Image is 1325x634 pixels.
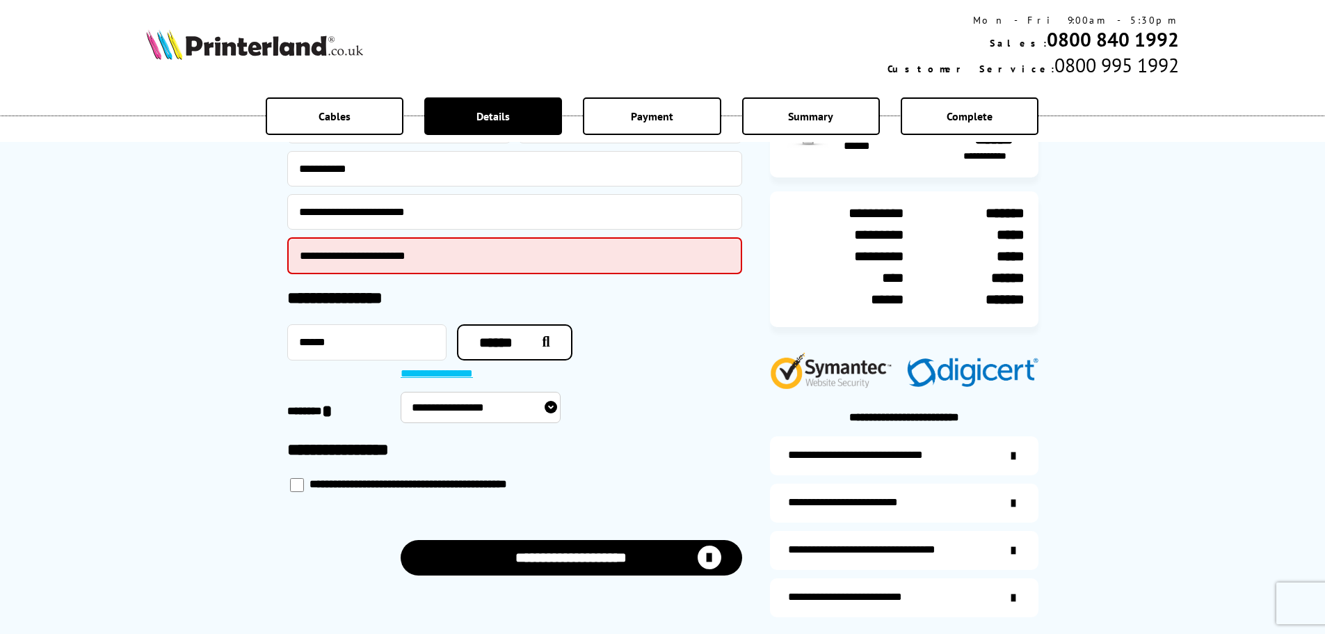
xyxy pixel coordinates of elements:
a: items-arrive [770,484,1038,523]
span: Customer Service: [888,63,1054,75]
span: Cables [319,109,351,123]
span: Summary [788,109,833,123]
div: Mon - Fri 9:00am - 5:30pm [888,14,1179,26]
a: 0800 840 1992 [1047,26,1179,52]
a: secure-website [770,578,1038,617]
span: Sales: [990,37,1047,49]
span: 0800 995 1992 [1054,52,1179,78]
span: Details [476,109,510,123]
a: additional-cables [770,531,1038,570]
span: Complete [947,109,993,123]
img: Printerland Logo [146,29,363,60]
span: Payment [631,109,673,123]
a: additional-ink [770,436,1038,475]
